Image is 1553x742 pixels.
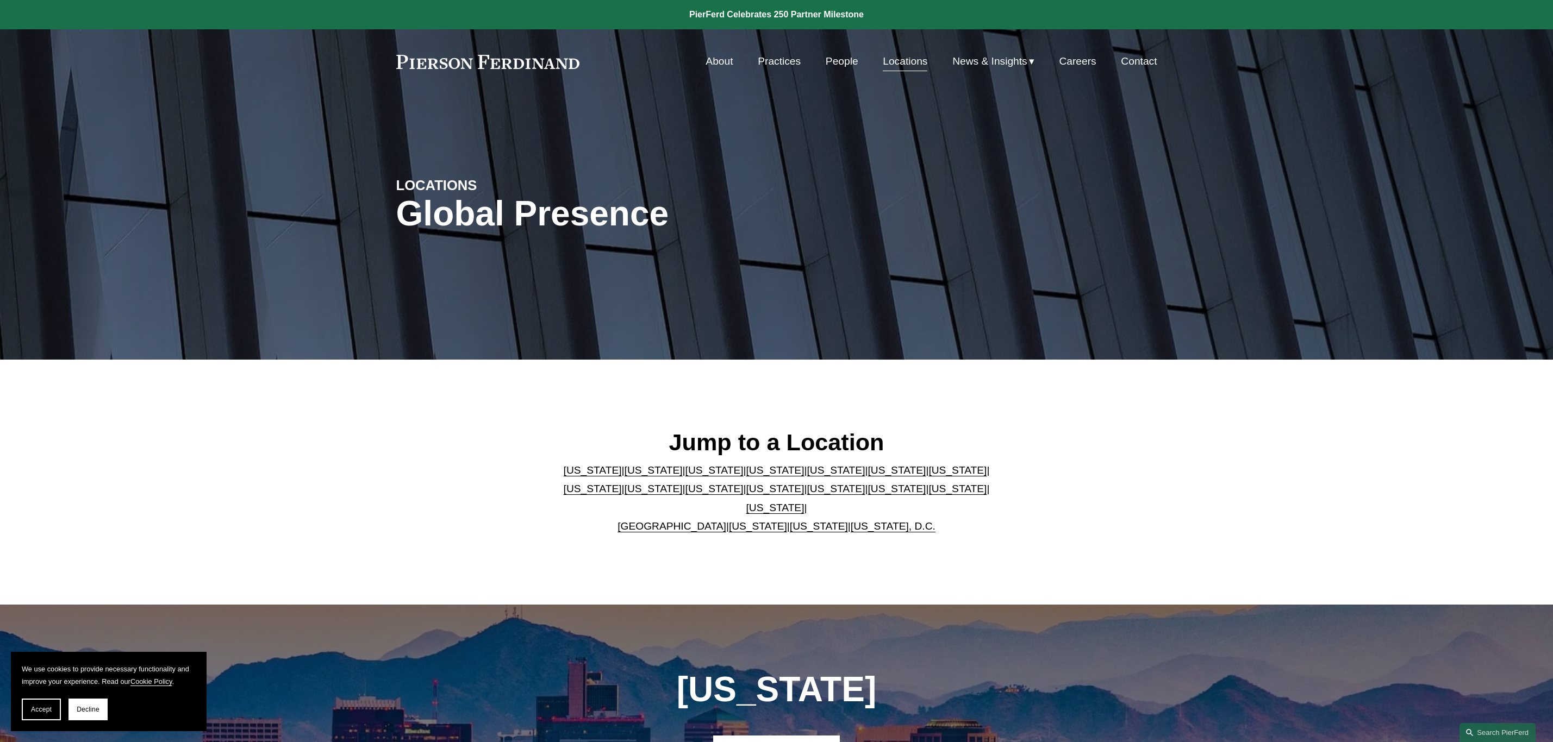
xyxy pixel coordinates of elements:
[746,502,804,513] a: [US_STATE]
[618,520,726,532] a: [GEOGRAPHIC_DATA]
[625,464,683,476] a: [US_STATE]
[952,51,1034,72] a: folder dropdown
[868,464,926,476] a: [US_STATE]
[952,52,1027,71] span: News & Insights
[729,520,787,532] a: [US_STATE]
[758,51,801,72] a: Practices
[928,483,987,494] a: [US_STATE]
[396,177,587,194] h4: LOCATIONS
[790,520,848,532] a: [US_STATE]
[868,483,926,494] a: [US_STATE]
[618,670,935,709] h1: [US_STATE]
[928,464,987,476] a: [US_STATE]
[22,699,61,720] button: Accept
[554,461,999,536] p: | | | | | | | | | | | | | | | | | |
[826,51,858,72] a: People
[1121,51,1157,72] a: Contact
[685,483,744,494] a: [US_STATE]
[706,51,733,72] a: About
[807,483,865,494] a: [US_STATE]
[77,706,99,713] span: Decline
[685,464,744,476] a: [US_STATE]
[625,483,683,494] a: [US_STATE]
[746,464,804,476] a: [US_STATE]
[564,483,622,494] a: [US_STATE]
[68,699,108,720] button: Decline
[1460,723,1536,742] a: Search this site
[851,520,935,532] a: [US_STATE], D.C.
[130,677,172,686] a: Cookie Policy
[11,652,207,731] section: Cookie banner
[564,464,622,476] a: [US_STATE]
[31,706,52,713] span: Accept
[554,428,999,456] h2: Jump to a Location
[22,663,196,688] p: We use cookies to provide necessary functionality and improve your experience. Read our .
[396,194,903,234] h1: Global Presence
[883,51,927,72] a: Locations
[1059,51,1096,72] a: Careers
[807,464,865,476] a: [US_STATE]
[746,483,804,494] a: [US_STATE]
